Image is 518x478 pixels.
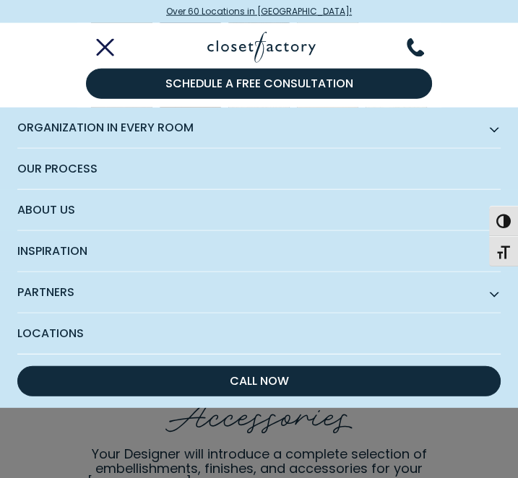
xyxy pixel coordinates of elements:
[407,38,441,57] button: Phone Number
[207,32,316,63] img: Closet Factory Logo
[17,313,501,355] a: Locations
[17,313,501,354] span: Locations
[17,272,501,313] span: Partners
[77,39,116,56] button: Toggle Mobile Menu
[86,69,432,99] a: Schedule a Free Consultation
[489,236,518,266] button: Toggle Font size
[489,206,518,236] button: Toggle High Contrast
[17,366,501,396] button: Call Now
[17,231,501,272] span: Inspiration
[166,5,352,18] span: Over 60 Locations in [GEOGRAPHIC_DATA]!
[17,149,501,190] a: Our Process
[17,190,501,231] span: About Us
[17,108,501,149] span: Organization in Every Room
[17,149,501,189] span: Our Process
